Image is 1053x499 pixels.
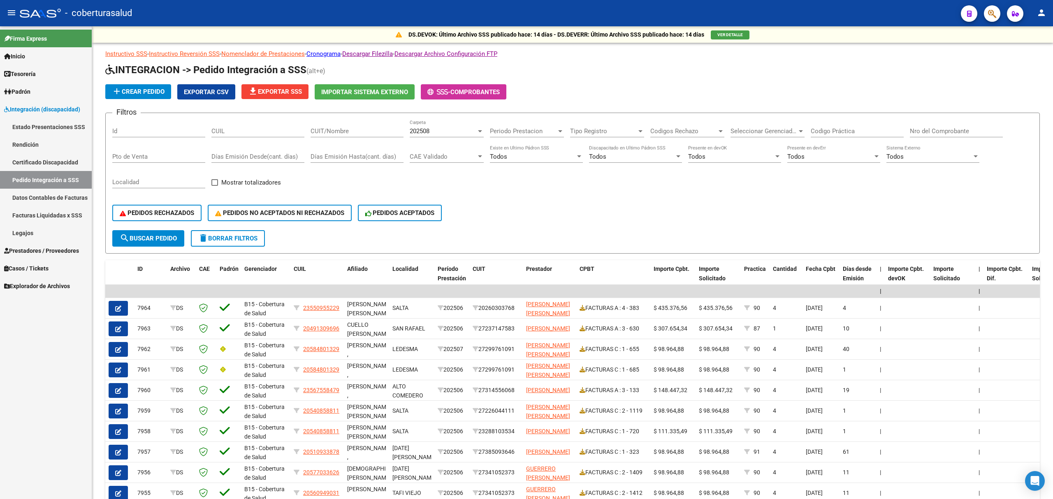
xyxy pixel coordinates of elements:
span: Tesorería [4,69,36,79]
span: [PERSON_NAME] , [347,363,391,379]
button: Crear Pedido [105,84,171,99]
div: FACTURAS C : 2 - 1412 [580,488,647,498]
span: 20491309696 [303,325,339,332]
span: [DATE] [806,387,823,393]
span: Periodo Prestacion [490,127,557,135]
span: CPBT [580,266,594,272]
div: DS [170,406,193,416]
span: 4 [773,428,776,434]
span: [PERSON_NAME] [526,387,570,393]
div: 202506 [438,365,466,374]
span: [DATE] [806,490,823,496]
span: [PERSON_NAME] [PERSON_NAME] [526,404,570,420]
span: 91 [754,448,760,455]
mat-icon: person [1037,8,1046,18]
div: 202506 [438,386,466,395]
datatable-header-cell: CPBT [576,260,650,296]
datatable-header-cell: CUIL [290,260,344,296]
span: [DATE][PERSON_NAME] DE TUCUM [392,445,436,470]
datatable-header-cell: Período Prestación [434,260,469,296]
datatable-header-cell: Padrón [216,260,241,296]
span: | [979,366,980,373]
a: Descargar Filezilla [342,50,393,58]
mat-icon: menu [7,8,16,18]
span: Inicio [4,52,25,61]
div: FACTURAS C : 1 - 685 [580,365,647,374]
div: FACTURAS A : 4 - 383 [580,303,647,313]
span: | [880,428,881,434]
span: $ 148.447,32 [654,387,687,393]
span: Importe Cpbt. [654,266,689,272]
span: [PERSON_NAME] [526,448,570,455]
div: FACTURAS A : 3 - 630 [580,324,647,333]
span: 87 [754,325,760,332]
div: 27341052373 [473,468,520,477]
span: 4 [773,490,776,496]
span: Comprobantes [450,88,500,96]
span: Practica [744,266,766,272]
span: Días desde Emisión [843,266,872,282]
span: Localidad [392,266,418,272]
div: 27237147583 [473,324,520,333]
span: Fecha Cpbt [806,266,835,272]
span: 90 [754,407,760,414]
span: Crear Pedido [112,88,165,95]
div: DS [170,447,193,457]
span: [PERSON_NAME] [526,428,570,434]
span: 23550955229 [303,305,339,311]
div: 7956 [137,468,164,477]
span: (alt+e) [306,67,325,75]
span: Todos [688,153,705,160]
span: 11 [843,469,849,476]
span: | [979,387,980,393]
span: $ 98.964,88 [699,366,729,373]
div: 27226044111 [473,406,520,416]
span: $ 148.447,32 [699,387,733,393]
span: 1 [843,428,846,434]
span: [PERSON_NAME] [PERSON_NAME] , [347,301,391,326]
datatable-header-cell: Importe Solicitado devOK [930,260,975,296]
div: 7961 [137,365,164,374]
span: CUELLO [PERSON_NAME] [PERSON_NAME] , [347,321,391,356]
button: Exportar SSS [241,84,308,99]
span: B15 - Cobertura de Salud [244,383,285,399]
span: Explorador de Archivos [4,282,70,291]
span: 1 [773,325,776,332]
div: 27314556068 [473,386,520,395]
span: $ 307.654,34 [699,325,733,332]
datatable-header-cell: Afiliado [344,260,389,296]
div: DS [170,324,193,333]
datatable-header-cell: Importe Cpbt. [650,260,696,296]
span: 90 [754,366,760,373]
span: CUIL [294,266,306,272]
span: [PERSON_NAME] , [347,383,391,399]
span: 4 [773,448,776,455]
a: Nomenclador de Prestaciones [221,50,305,58]
span: Importe Cpbt. Dif. [987,266,1023,282]
span: $ 98.964,88 [654,346,684,352]
span: | [979,305,980,311]
datatable-header-cell: Importe Cpbt. Dif. [983,260,1029,296]
span: 1 [843,366,846,373]
span: - [427,88,450,96]
span: 90 [754,346,760,352]
datatable-header-cell: Gerenciador [241,260,290,296]
a: Cronograma [306,50,341,58]
span: Casos / Tickets [4,264,49,273]
span: [PERSON_NAME] , [347,445,391,461]
span: | [979,407,980,414]
span: $ 98.964,88 [654,469,684,476]
datatable-header-cell: | [877,260,885,296]
div: 7958 [137,427,164,436]
button: Exportar CSV [177,84,235,99]
span: [DATE] [806,346,823,352]
h3: Filtros [112,106,141,118]
span: | [979,346,980,352]
div: 20260303768 [473,303,520,313]
span: | [979,325,980,332]
span: $ 98.964,88 [699,469,729,476]
span: Importar Sistema Externo [321,88,408,96]
span: 23567558479 [303,387,339,393]
div: DS [170,468,193,477]
div: DS [170,427,193,436]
